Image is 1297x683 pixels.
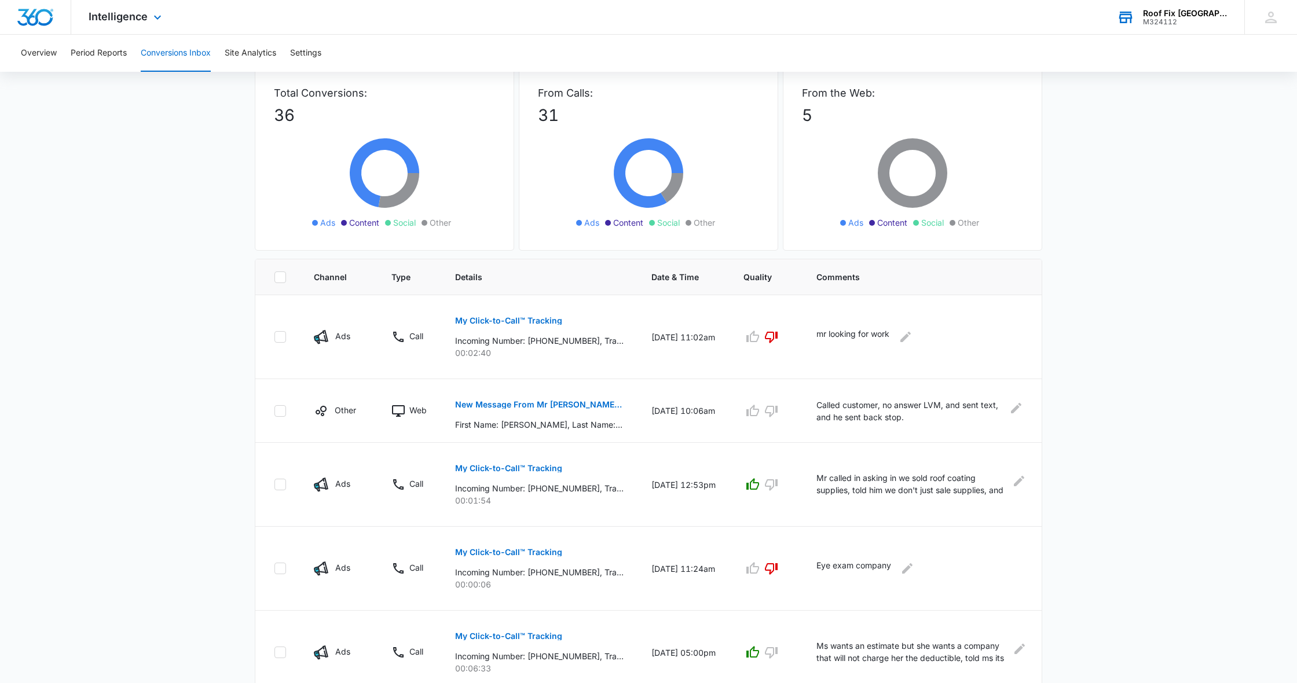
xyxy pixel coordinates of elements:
[274,85,495,101] p: Total Conversions:
[816,399,1002,423] p: Called customer, no answer LVM, and sent text, and he sent back stop.
[455,464,562,472] p: My Click-to-Call™ Tracking
[816,559,891,578] p: Eye exam company
[637,443,730,527] td: [DATE] 12:53pm
[141,35,211,72] button: Conversions Inbox
[1143,18,1228,26] div: account id
[802,103,1023,127] p: 5
[816,472,1008,498] p: Mr called in asking in we sold roof coating supplies, told him we don't just sale supplies, and t...
[455,578,624,590] p: 00:00:06
[409,478,423,490] p: Call
[896,328,915,346] button: Edit Comments
[455,566,624,578] p: Incoming Number: [PHONE_NUMBER], Tracking Number: [PHONE_NUMBER], Ring To: [PHONE_NUMBER], Caller...
[430,216,451,229] span: Other
[89,10,148,23] span: Intelligence
[921,216,944,229] span: Social
[802,85,1023,101] p: From the Web:
[848,216,863,229] span: Ads
[637,295,730,379] td: [DATE] 11:02am
[335,478,350,490] p: Ads
[455,347,624,359] p: 00:02:40
[335,645,350,658] p: Ads
[1009,399,1023,417] button: Edit Comments
[455,454,562,482] button: My Click-to-Call™ Tracking
[816,271,1006,283] span: Comments
[958,216,979,229] span: Other
[21,35,57,72] button: Overview
[1143,9,1228,18] div: account name
[455,548,562,556] p: My Click-to-Call™ Tracking
[71,35,127,72] button: Period Reports
[657,216,680,229] span: Social
[320,216,335,229] span: Ads
[455,494,624,506] p: 00:01:54
[455,307,562,335] button: My Click-to-Call™ Tracking
[743,271,772,283] span: Quality
[584,216,599,229] span: Ads
[314,271,347,283] span: Channel
[409,330,423,342] p: Call
[651,271,699,283] span: Date & Time
[409,561,423,574] p: Call
[538,103,759,127] p: 31
[455,482,624,494] p: Incoming Number: [PHONE_NUMBER], Tracking Number: [PHONE_NUMBER], Ring To: [PHONE_NUMBER], Caller...
[335,561,350,574] p: Ads
[637,527,730,611] td: [DATE] 11:24am
[455,622,562,650] button: My Click-to-Call™ Tracking
[455,335,624,347] p: Incoming Number: [PHONE_NUMBER], Tracking Number: [PHONE_NUMBER], Ring To: [PHONE_NUMBER], Caller...
[637,379,730,443] td: [DATE] 10:06am
[694,216,715,229] span: Other
[1015,472,1023,490] button: Edit Comments
[274,103,495,127] p: 36
[455,401,624,409] p: New Message From Mr [PERSON_NAME] Fix | Roof Replacement and Roof Repair Company
[455,538,562,566] button: My Click-to-Call™ Tracking
[455,317,562,325] p: My Click-to-Call™ Tracking
[898,559,917,578] button: Edit Comments
[409,645,423,658] p: Call
[613,216,643,229] span: Content
[816,328,889,346] p: mr looking for work
[455,391,624,418] button: New Message From Mr [PERSON_NAME] Fix | Roof Replacement and Roof Repair Company
[455,632,562,640] p: My Click-to-Call™ Tracking
[1016,640,1023,658] button: Edit Comments
[290,35,321,72] button: Settings
[455,418,624,431] p: First Name: [PERSON_NAME], Last Name: [PERSON_NAME], Phone: [PHONE_NUMBER], Address: [STREET_ADDR...
[816,640,1009,666] p: Ms wants an estimate but she wants a company that will not charge her the deductible, told ms its...
[335,404,356,416] p: Other
[409,404,427,416] p: Web
[335,330,350,342] p: Ads
[455,650,624,662] p: Incoming Number: [PHONE_NUMBER], Tracking Number: [PHONE_NUMBER], Ring To: [PHONE_NUMBER], Caller...
[538,85,759,101] p: From Calls:
[391,271,411,283] span: Type
[393,216,416,229] span: Social
[455,271,607,283] span: Details
[349,216,379,229] span: Content
[877,216,907,229] span: Content
[455,662,624,674] p: 00:06:33
[225,35,276,72] button: Site Analytics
